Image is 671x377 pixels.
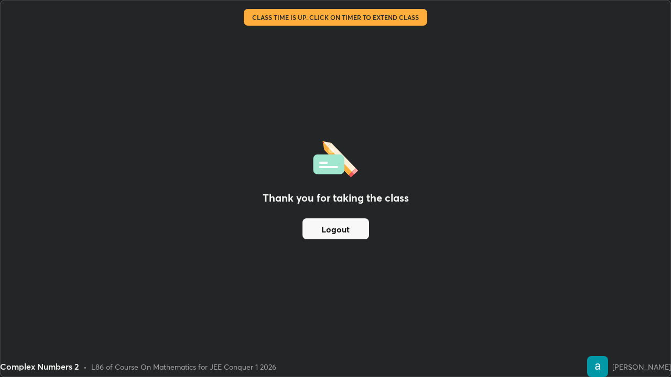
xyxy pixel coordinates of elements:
[587,356,608,377] img: 316b310aa85c4509858af0f6084df3c4.86283782_3
[313,138,358,178] img: offlineFeedback.1438e8b3.svg
[302,218,369,239] button: Logout
[612,361,671,372] div: [PERSON_NAME]
[83,361,87,372] div: •
[263,190,409,206] h2: Thank you for taking the class
[91,361,276,372] div: L86 of Course On Mathematics for JEE Conquer 1 2026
